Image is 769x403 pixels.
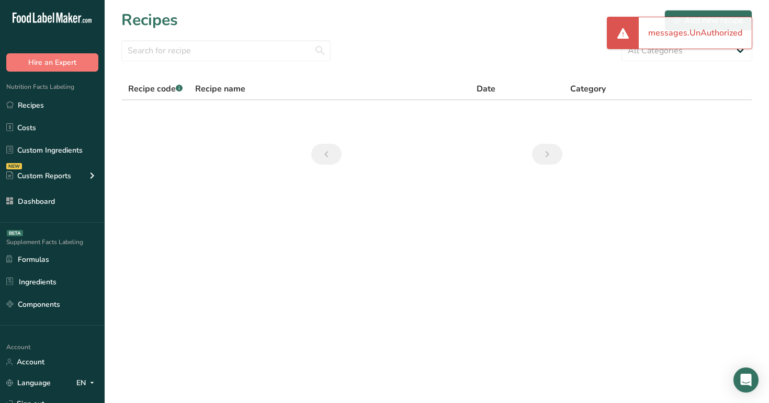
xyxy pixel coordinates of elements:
[6,163,22,169] div: NEW
[7,230,23,236] div: BETA
[6,374,51,392] a: Language
[76,377,98,389] div: EN
[733,367,759,393] div: Open Intercom Messenger
[6,170,71,181] div: Custom Reports
[570,83,606,95] span: Category
[532,144,562,165] a: Next page
[195,83,245,95] span: Recipe name
[477,83,495,95] span: Date
[664,10,752,31] button: Add new recipe
[121,40,331,61] input: Search for recipe
[128,83,183,95] span: Recipe code
[639,17,752,49] div: messages.UnAuthorized
[121,8,178,32] h1: Recipes
[6,53,98,72] button: Hire an Expert
[673,14,743,27] div: Add new recipe
[311,144,342,165] a: Previous page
